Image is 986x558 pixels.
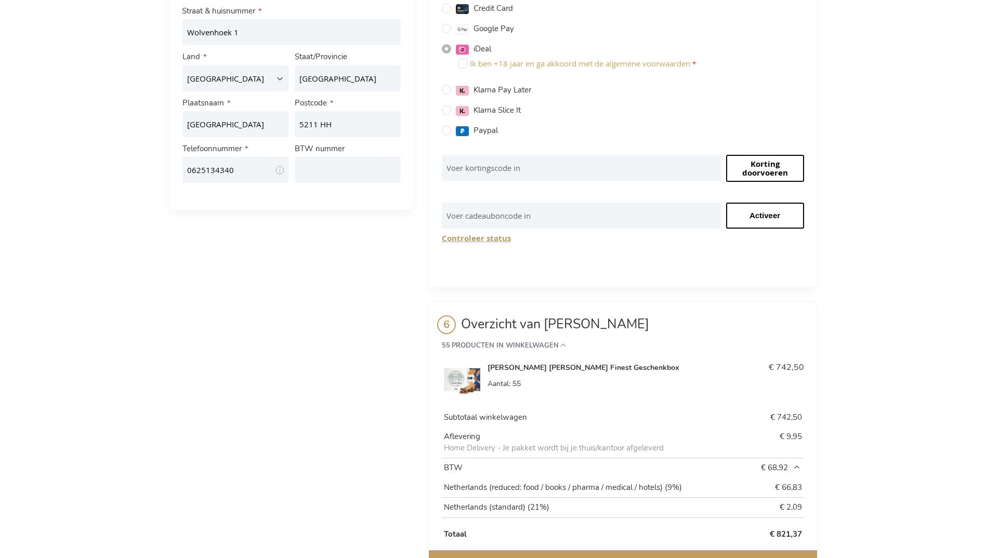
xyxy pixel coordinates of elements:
span: Plaatsnaam [182,98,224,108]
th: Netherlands (reduced: food / books / pharma / medical / hotels) (9%) [442,478,744,498]
th: Subtotaal winkelwagen [442,408,744,427]
span: Klarna Pay Later [474,85,531,95]
span: € 9,95 [780,431,802,442]
img: googlepay.svg [456,24,469,34]
img: paypal.svg [456,126,469,136]
input: Activeer [726,203,804,229]
span: Staat/Provincie [295,51,347,62]
span: 55 [442,342,450,349]
img: klarnapaylater.svg [456,86,469,96]
img: Jules Destrooper Jules' Finest Geschenkbox [442,360,482,400]
span: Producten in winkelwagen [452,342,559,349]
img: ideal.svg [456,45,469,55]
span: Aantal [488,379,509,389]
span: Postcode [295,98,327,108]
span: Overzicht van [PERSON_NAME] [442,315,804,342]
button: Controleer status [442,234,511,243]
span: € 742,50 [769,362,804,373]
span: Credit Card [474,3,513,14]
span: BTW nummer [295,143,345,154]
th: BTW [442,458,744,478]
span: Home Delivery - Je pakket wordt bij je thuis/kantoor afgeleverd [444,443,739,454]
span: Paypal [474,125,498,136]
span: Telefoonnummer [182,143,242,154]
img: klarnasliceit.svg [456,106,469,116]
span: 55 [512,379,521,389]
span: € 68,92 [750,462,802,473]
span: Klarna Slice It [474,105,521,115]
strong: [PERSON_NAME] [PERSON_NAME] Finest Geschenkbox [488,363,753,373]
span: Korting doorvoeren [742,158,788,178]
strong: Totaal [444,529,467,539]
span: Ik ben +18 jaar en ga akkoord met de algemene voorwaarden [470,58,690,69]
span: € 66,83 [775,482,802,493]
span: € 2,09 [780,502,802,512]
span: Aflevering [444,431,480,442]
span: Land [182,51,200,62]
span: € 742,50 [770,412,802,422]
span: Google Pay [474,23,514,34]
input: Voer kortingscode in [442,155,721,181]
img: creditcard.svg [456,4,469,14]
th: Netherlands (standard) (21%) [442,498,744,517]
span: iDeal [474,44,491,54]
span: € 821,37 [770,529,802,539]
